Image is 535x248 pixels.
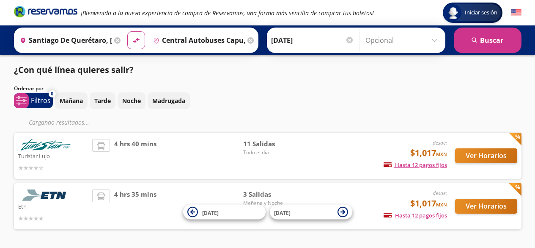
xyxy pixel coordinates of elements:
[150,30,245,51] input: Buscar Destino
[18,139,73,150] img: Turistar Lujo
[31,95,51,106] p: Filtros
[365,30,441,51] input: Opcional
[60,96,83,105] p: Mañana
[14,5,77,20] a: Brand Logo
[433,189,447,197] em: desde:
[274,209,291,216] span: [DATE]
[118,92,145,109] button: Noche
[148,92,190,109] button: Madrugada
[122,96,141,105] p: Noche
[14,93,53,108] button: 0Filtros
[81,9,374,17] em: ¡Bienvenido a la nueva experiencia de compra de Reservamos, una forma más sencilla de comprar tus...
[18,201,88,211] p: Etn
[461,8,501,17] span: Iniciar sesión
[90,92,115,109] button: Tarde
[410,197,447,210] span: $1,017
[436,151,447,157] small: MXN
[55,92,88,109] button: Mañana
[183,205,266,220] button: [DATE]
[455,148,517,163] button: Ver Horarios
[18,189,73,201] img: Etn
[271,30,354,51] input: Elegir Fecha
[114,139,156,173] span: 4 hrs 40 mins
[270,205,352,220] button: [DATE]
[29,118,89,126] em: Cargando resultados ...
[16,30,112,51] input: Buscar Origen
[511,8,521,18] button: English
[243,139,302,149] span: 11 Salidas
[51,90,53,98] span: 0
[454,28,521,53] button: Buscar
[455,199,517,214] button: Ver Horarios
[410,147,447,159] span: $1,017
[384,161,447,169] span: Hasta 12 pagos fijos
[14,5,77,18] i: Brand Logo
[202,209,219,216] span: [DATE]
[436,201,447,208] small: MXN
[433,139,447,146] em: desde:
[243,199,302,207] span: Mañana y Noche
[384,212,447,219] span: Hasta 12 pagos fijos
[243,189,302,199] span: 3 Salidas
[18,150,88,161] p: Turistar Lujo
[14,64,134,76] p: ¿Con qué línea quieres salir?
[14,85,44,92] p: Ordenar por
[152,96,185,105] p: Madrugada
[243,149,302,156] span: Todo el día
[114,189,156,223] span: 4 hrs 35 mins
[94,96,111,105] p: Tarde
